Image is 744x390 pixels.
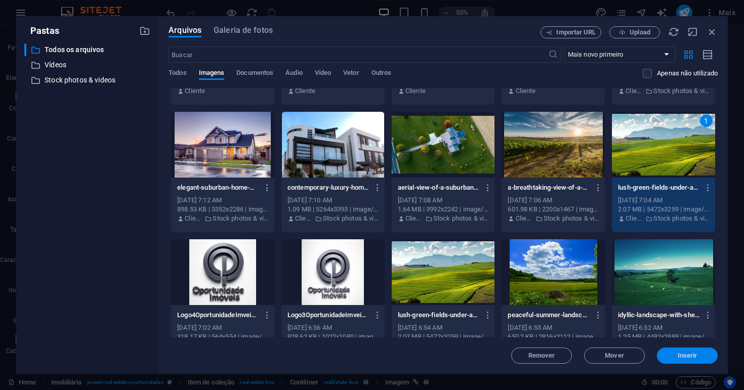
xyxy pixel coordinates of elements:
[511,348,572,364] button: Remover
[398,311,479,320] p: lush-green-fields-under-a-blue-sky-with-distant-mountains-njesm8WqC8REEoaTxqDgSA.jpeg
[605,353,624,359] span: Mover
[371,67,392,81] span: Outros
[398,205,489,214] div: 1.64 MB | 3992x2242 | image/jpeg
[45,74,132,86] p: Stock photos & videos
[199,67,225,81] span: Imagens
[516,214,533,223] p: Cliente
[707,26,718,37] i: Fechar
[24,24,59,37] p: Pastas
[185,214,202,223] p: Cliente
[626,214,643,223] p: Cliente
[653,86,709,96] p: Stock photos & videos
[618,196,709,205] div: [DATE] 7:04 AM
[528,353,555,359] span: Remover
[295,86,315,96] p: Cliente
[185,86,205,96] p: Cliente
[236,67,273,81] span: Documentos
[556,29,596,35] span: Importar URL
[541,26,601,38] button: Importar URL
[626,86,643,96] p: Cliente
[630,29,650,35] span: Upload
[343,67,359,81] span: Vetor
[287,214,379,223] div: Por: Cliente | Pasta: Stock photos & videos
[508,196,599,205] div: [DATE] 7:06 AM
[24,74,150,86] div: Stock photos & videos
[398,323,489,332] div: [DATE] 6:54 AM
[508,311,589,320] p: peaceful-summer-landscape-showcasing-green-fields-under-a-bright-blue-sky-with-fluffy-clouds-Y-p6...
[177,311,259,320] p: Logo4OportunidadeImveisfundobranco-JTPUJZRxF8KD22hRsqjJOg.png
[398,214,489,223] div: Por: Cliente | Pasta: Stock photos & videos
[618,86,709,96] div: Por: Cliente | Pasta: Stock photos & videos
[700,114,713,127] div: 1
[177,332,268,341] div: 318.17 KB | 564x554 | image/png
[398,183,479,192] p: aerial-view-of-a-suburban-house-with-a-pool-surrounded-by-green-lawns-and-autumn-trees-in-tipton-...
[405,86,426,96] p: Cliente
[213,214,268,223] p: Stock photos & videos
[287,311,369,320] p: Logo3OportunidadeImveis-lALZk0HhWe1njD6JEAj2aQ.png
[214,24,273,36] span: Galeria de fotos
[169,67,186,81] span: Todos
[618,183,699,192] p: lush-green-fields-under-a-blue-sky-with-distant-mountains-5XMOTnKUB4Ywlu0yYt8ucQ.jpeg
[584,348,645,364] button: Mover
[678,353,697,359] span: Inserir
[45,59,132,71] p: Vídeos
[177,183,259,192] p: elegant-suburban-home-with-driveway-at-sunset-showcasing-modern-architecture-xX_Xqd9XC_-ANsKWp_Pc...
[323,214,379,223] p: Stock photos & videos
[398,332,489,341] div: 2.07 MB | 5472x3259 | image/jpeg
[177,214,268,223] div: Por: Cliente | Pasta: Stock photos & videos
[653,214,709,223] p: Stock photos & videos
[687,26,698,37] i: Minimizar
[177,323,268,332] div: [DATE] 7:02 AM
[516,86,536,96] p: Cliente
[405,214,423,223] p: Cliente
[398,196,489,205] div: [DATE] 7:08 AM
[618,323,709,332] div: [DATE] 6:52 AM
[508,332,599,341] div: 650.2 KB | 2816x2112 | image/jpeg
[618,311,699,320] p: idyllic-landscape-with-sheep-grazing-in-the-lush-green-hills-of-waikato-under-a-blue-sky-vqZw8_Nv...
[544,214,599,223] p: Stock photos & videos
[508,183,589,192] p: a-breathtaking-view-of-a-vineyard-in-tuscany-with-the-sun-rising-casting-long-shadows-pmQo4-yGBky...
[169,24,201,36] span: Arquivos
[433,214,489,223] p: Stock photos & videos
[24,44,26,56] div: ​
[285,67,302,81] span: Áudio
[508,205,599,214] div: 601.98 KB | 2200x1467 | image/jpeg
[657,69,718,78] p: Exibe apenas arquivos que não estão em uso no website. Os arquivos adicionados durante esta sessã...
[618,332,709,341] div: 1.25 MB | 4482x2988 | image/jpeg
[508,323,599,332] div: [DATE] 6:53 AM
[657,348,718,364] button: Inserir
[618,205,709,214] div: 2.07 MB | 5472x3259 | image/jpeg
[177,205,268,214] div: 898.53 KB | 3352x2286 | image/jpeg
[287,183,369,192] p: contemporary-luxury-home-with-glass-balconies-in-poole-uk-showcasing-modern-architectural-design-...
[169,47,548,63] input: Buscar
[177,196,268,205] div: [DATE] 7:12 AM
[287,323,379,332] div: [DATE] 6:56 AM
[24,59,150,71] div: Vídeos
[609,26,660,38] button: Upload
[668,26,679,37] i: Recarregar
[287,196,379,205] div: [DATE] 7:10 AM
[287,205,379,214] div: 1.09 MB | 5264x3393 | image/jpeg
[295,214,312,223] p: Cliente
[139,25,150,36] i: Criar nova pasta
[287,332,379,341] div: 928.62 KB | 1022x1080 | image/png
[315,67,331,81] span: Vídeo
[45,44,132,56] p: Todos os arquivos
